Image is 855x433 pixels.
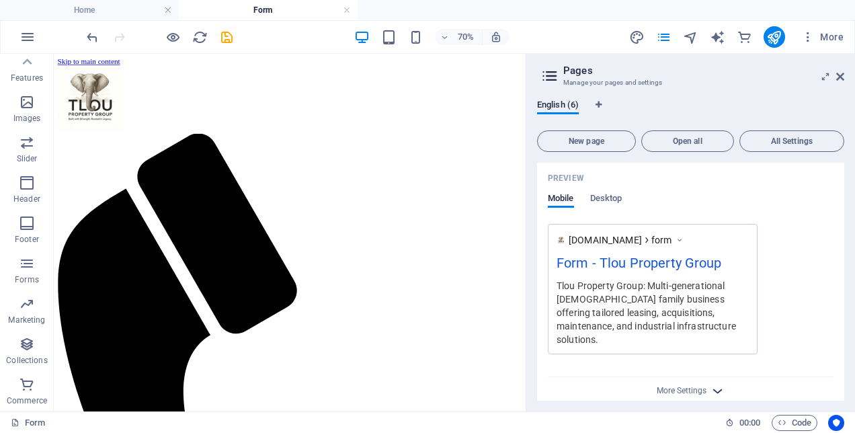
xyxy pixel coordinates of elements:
span: Code [778,415,811,431]
button: commerce [737,29,753,45]
p: Marketing [8,315,45,325]
button: New page [537,130,636,152]
i: Save (Ctrl+S) [219,30,235,45]
button: 70% [435,29,483,45]
p: Slider [17,153,38,164]
span: English (6) [537,97,579,116]
p: Images [13,113,41,124]
div: Form - Tlou Property Group [557,253,749,279]
img: ChatGPTImageAug13202501_35_33PM-tnHejTu4RwB82dWgm_WUAg-nC3aPoE2XLs8O2XB-j5xWg.png [557,236,565,245]
h6: 70% [455,29,477,45]
button: design [629,29,645,45]
button: text_generator [710,29,726,45]
span: More Settings [657,386,706,395]
p: Preview of your page in search results [548,173,584,184]
button: Code [772,415,817,431]
p: Footer [15,234,39,245]
span: form [651,233,672,247]
i: Pages (Ctrl+Alt+S) [656,30,671,45]
button: publish [764,26,785,48]
p: Collections [6,355,47,366]
p: Features [11,73,43,83]
i: Publish [766,30,782,45]
div: Language Tabs [537,100,844,125]
p: Commerce [7,395,47,406]
span: New page [543,137,630,145]
h3: Manage your pages and settings [563,77,817,89]
span: [DOMAIN_NAME] [569,233,642,247]
i: Undo: Delete HTML (Ctrl+Z) [85,30,100,45]
span: All Settings [745,137,838,145]
button: Usercentrics [828,415,844,431]
p: Header [13,194,40,204]
h4: Form [179,3,358,17]
i: Reload page [192,30,208,45]
button: reload [192,29,208,45]
span: More [801,30,844,44]
button: All Settings [739,130,844,152]
button: More Settings [683,383,699,399]
a: Skip to main content [5,5,95,17]
span: Desktop [590,190,622,209]
p: Forms [15,274,39,285]
span: 00 00 [739,415,760,431]
span: Open all [647,137,728,145]
div: Preview [548,193,622,219]
button: save [218,29,235,45]
a: Form [11,415,45,431]
button: pages [656,29,672,45]
div: Tlou Property Group: Multi-generational [DEMOGRAPHIC_DATA] family business offering tailored leas... [557,278,749,346]
h2: Pages [563,65,844,77]
button: undo [84,29,100,45]
button: More [796,26,849,48]
span: : [749,418,751,428]
span: Mobile [548,190,574,209]
button: navigator [683,29,699,45]
button: Open all [641,130,734,152]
